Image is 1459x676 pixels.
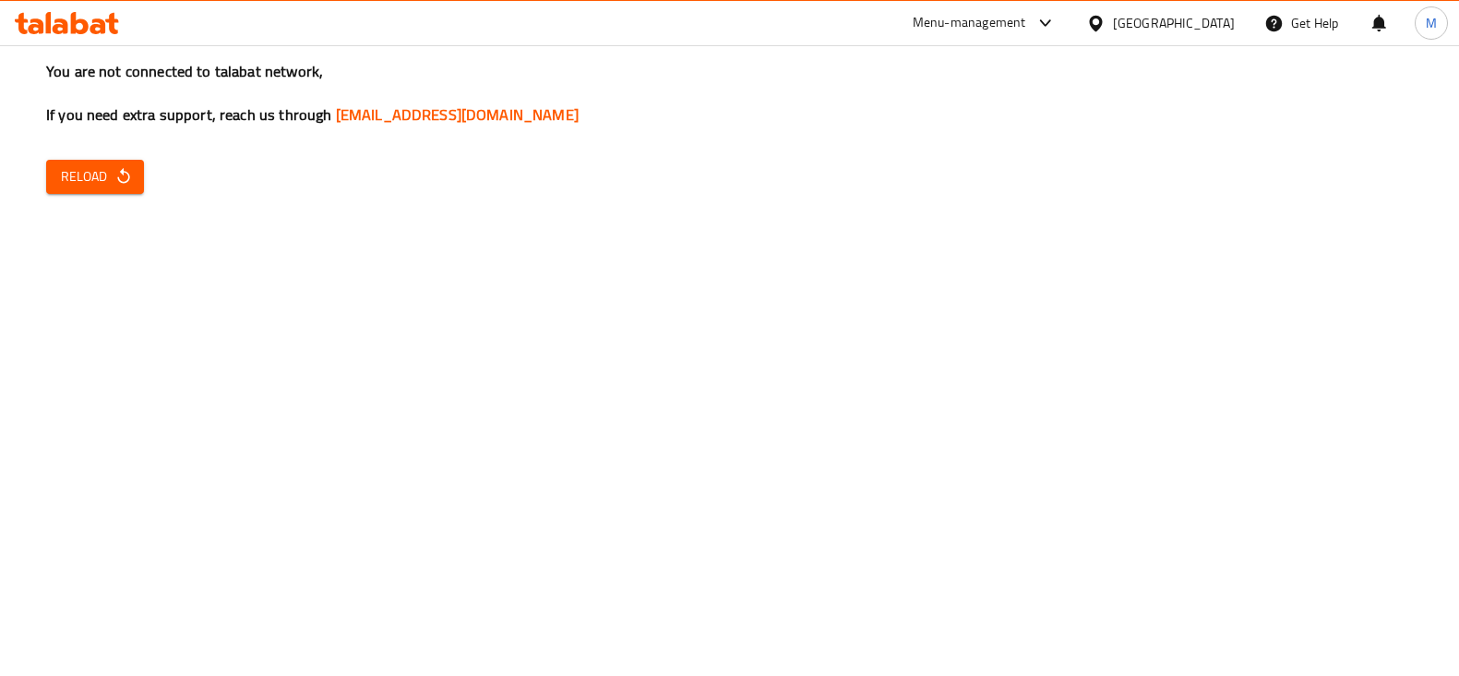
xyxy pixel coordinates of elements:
span: M [1426,13,1437,33]
button: Reload [46,160,144,194]
div: Menu-management [913,12,1026,34]
h3: You are not connected to talabat network, If you need extra support, reach us through [46,61,1413,126]
div: [GEOGRAPHIC_DATA] [1113,13,1235,33]
span: Reload [61,165,129,188]
a: [EMAIL_ADDRESS][DOMAIN_NAME] [336,101,579,128]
